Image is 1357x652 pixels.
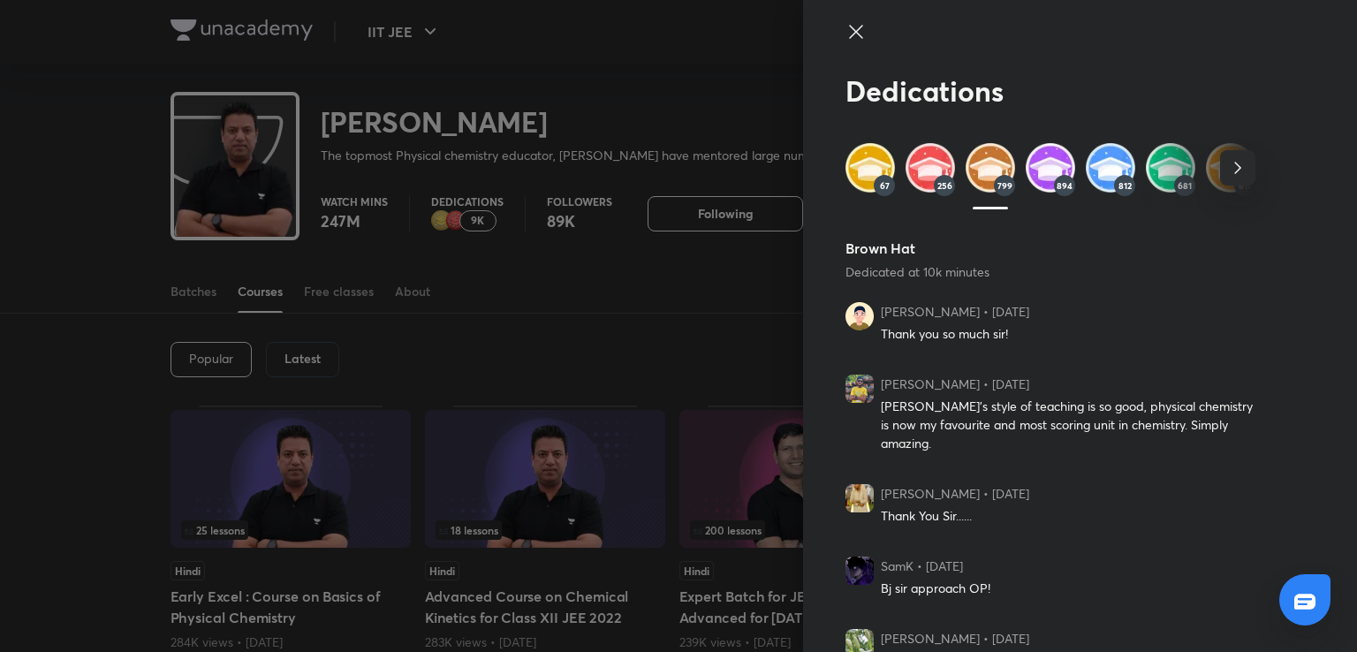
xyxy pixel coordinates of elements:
[1118,180,1132,191] span: 812
[880,180,890,191] span: 67
[1026,143,1075,193] img: hats
[845,557,874,585] img: Avatar
[1178,180,1192,191] span: 681
[881,629,1255,648] p: [PERSON_NAME] • [DATE]
[845,238,1255,259] h6: Brown Hat
[881,579,1255,597] p: Bj sir approach OP!
[1057,180,1073,191] span: 894
[881,557,1255,575] p: SamK • [DATE]
[845,143,895,193] img: hats
[1239,180,1252,191] span: 617
[881,506,1255,525] p: Thank You Sir......
[845,74,1255,108] h2: Dedications
[881,375,1255,393] p: [PERSON_NAME] • [DATE]
[966,143,1015,193] img: hats
[1086,143,1135,193] img: hats
[845,484,874,512] img: Avatar
[845,375,874,403] img: Avatar
[881,302,1255,321] p: [PERSON_NAME] • [DATE]
[906,143,955,193] img: hats
[845,302,874,330] img: Avatar
[881,324,1255,343] p: Thank you so much sir!
[845,262,1255,281] p: Dedicated at 10k minutes
[881,484,1255,503] p: [PERSON_NAME] • [DATE]
[997,180,1012,191] span: 799
[881,397,1255,452] p: [PERSON_NAME]'s style of teaching is so good, physical chemistry is now my favourite and most sco...
[1146,143,1195,193] img: hats
[1206,143,1255,193] img: hats
[937,180,952,191] span: 256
